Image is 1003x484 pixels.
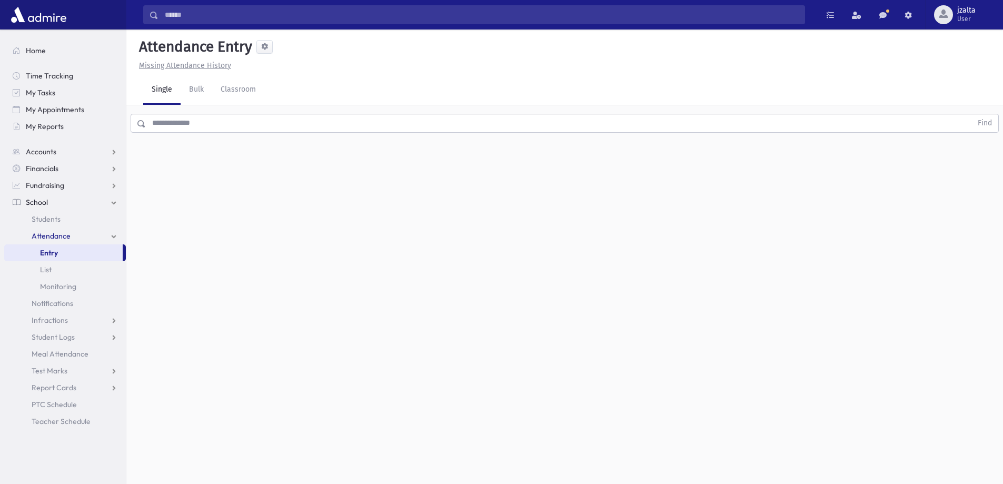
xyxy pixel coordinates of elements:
span: Fundraising [26,181,64,190]
span: Teacher Schedule [32,417,91,426]
h5: Attendance Entry [135,38,252,56]
a: List [4,261,126,278]
a: Infractions [4,312,126,329]
a: Attendance [4,228,126,244]
img: AdmirePro [8,4,69,25]
a: Test Marks [4,362,126,379]
a: Bulk [181,75,212,105]
span: jzalta [957,6,976,15]
button: Find [971,114,998,132]
span: My Tasks [26,88,55,97]
span: User [957,15,976,23]
span: School [26,197,48,207]
span: Entry [40,248,58,258]
span: PTC Schedule [32,400,77,409]
u: Missing Attendance History [139,61,231,70]
span: Meal Attendance [32,349,88,359]
a: School [4,194,126,211]
span: List [40,265,52,274]
a: Monitoring [4,278,126,295]
span: My Appointments [26,105,84,114]
span: Monitoring [40,282,76,291]
span: Report Cards [32,383,76,392]
input: Search [158,5,805,24]
span: My Reports [26,122,64,131]
a: Fundraising [4,177,126,194]
a: Financials [4,160,126,177]
a: Missing Attendance History [135,61,231,70]
a: Entry [4,244,123,261]
a: Student Logs [4,329,126,345]
span: Test Marks [32,366,67,376]
a: My Appointments [4,101,126,118]
a: Teacher Schedule [4,413,126,430]
span: Financials [26,164,58,173]
span: Infractions [32,315,68,325]
a: Classroom [212,75,264,105]
a: My Tasks [4,84,126,101]
a: Accounts [4,143,126,160]
a: Meal Attendance [4,345,126,362]
a: PTC Schedule [4,396,126,413]
span: Notifications [32,299,73,308]
a: Notifications [4,295,126,312]
span: Attendance [32,231,71,241]
a: Single [143,75,181,105]
a: Students [4,211,126,228]
span: Home [26,46,46,55]
span: Student Logs [32,332,75,342]
span: Time Tracking [26,71,73,81]
span: Students [32,214,61,224]
span: Accounts [26,147,56,156]
a: Report Cards [4,379,126,396]
a: Home [4,42,126,59]
a: Time Tracking [4,67,126,84]
a: My Reports [4,118,126,135]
